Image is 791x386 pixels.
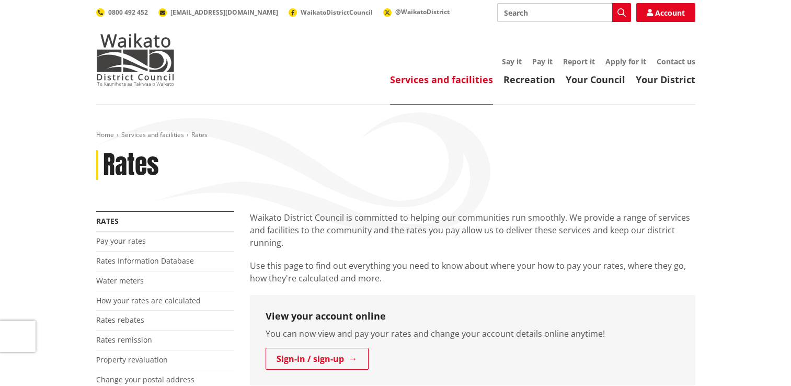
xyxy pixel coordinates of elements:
[96,256,194,266] a: Rates Information Database
[96,131,695,140] nav: breadcrumb
[301,8,373,17] span: WaikatoDistrictCouncil
[96,296,201,305] a: How your rates are calculated
[96,8,148,17] a: 0800 492 452
[170,8,278,17] span: [EMAIL_ADDRESS][DOMAIN_NAME]
[108,8,148,17] span: 0800 492 452
[96,130,114,139] a: Home
[657,56,695,66] a: Contact us
[96,216,119,226] a: Rates
[266,327,680,340] p: You can now view and pay your rates and change your account details online anytime!
[636,73,695,86] a: Your District
[502,56,522,66] a: Say it
[96,315,144,325] a: Rates rebates
[96,276,144,286] a: Water meters
[605,56,646,66] a: Apply for it
[191,130,208,139] span: Rates
[121,130,184,139] a: Services and facilities
[563,56,595,66] a: Report it
[250,211,695,249] p: Waikato District Council is committed to helping our communities run smoothly. We provide a range...
[383,7,450,16] a: @WaikatoDistrict
[96,33,175,86] img: Waikato District Council - Te Kaunihera aa Takiwaa o Waikato
[497,3,631,22] input: Search input
[532,56,553,66] a: Pay it
[289,8,373,17] a: WaikatoDistrictCouncil
[390,73,493,86] a: Services and facilities
[103,150,159,180] h1: Rates
[566,73,625,86] a: Your Council
[158,8,278,17] a: [EMAIL_ADDRESS][DOMAIN_NAME]
[266,311,680,322] h3: View your account online
[96,335,152,345] a: Rates remission
[96,355,168,365] a: Property revaluation
[96,374,194,384] a: Change your postal address
[250,259,695,285] p: Use this page to find out everything you need to know about where your how to pay your rates, whe...
[636,3,695,22] a: Account
[395,7,450,16] span: @WaikatoDistrict
[266,348,369,370] a: Sign-in / sign-up
[96,236,146,246] a: Pay your rates
[503,73,555,86] a: Recreation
